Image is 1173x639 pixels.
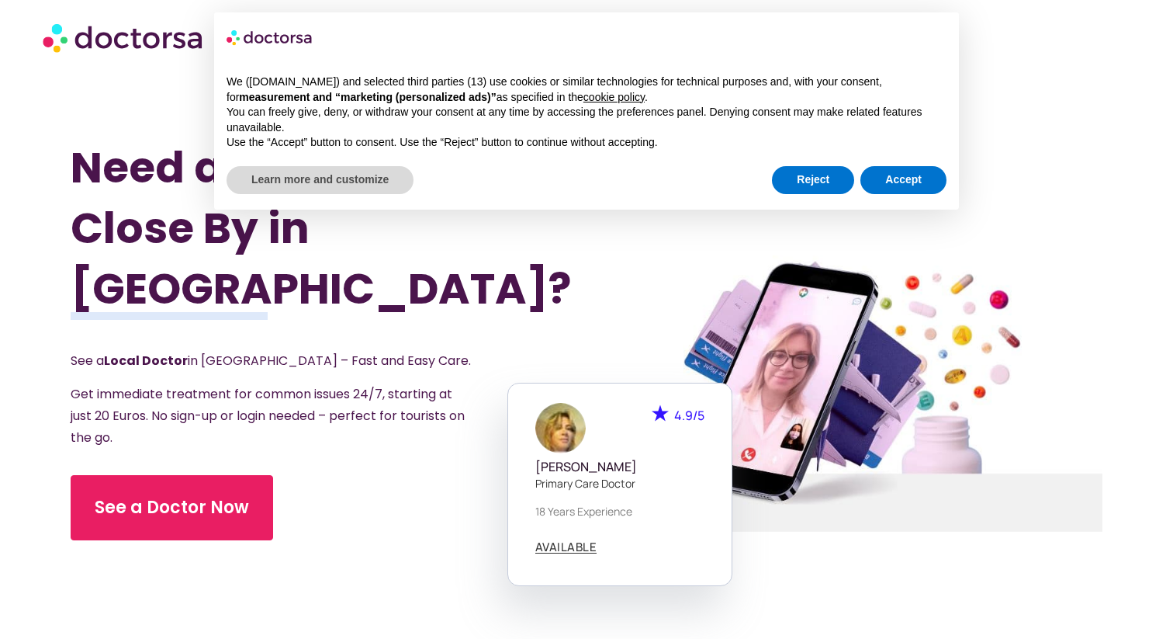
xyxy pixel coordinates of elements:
span: See a in [GEOGRAPHIC_DATA] – Fast and Easy Care. [71,352,471,370]
a: cookie policy [583,91,645,103]
a: AVAILABLE [535,541,597,554]
p: Use the “Accept” button to consent. Use the “Reject” button to continue without accepting. [227,135,946,151]
p: You can freely give, deny, or withdraw your consent at any time by accessing the preferences pane... [227,105,946,135]
p: 18 years experience [535,503,704,519]
strong: measurement and “marketing (personalized ads)” [239,91,496,103]
h1: Need a Doctor Close By in [GEOGRAPHIC_DATA]? [71,137,510,319]
p: We ([DOMAIN_NAME]) and selected third parties (13) use cookies or similar technologies for techni... [227,75,946,105]
span: See a Doctor Now [95,495,249,520]
span: 4.9/5 [674,407,704,424]
button: Reject [772,166,854,194]
a: See a Doctor Now [71,475,273,540]
button: Accept [860,166,946,194]
img: logo [227,25,313,50]
strong: Local Doctor [104,352,188,370]
p: Primary care doctor [535,475,704,491]
h5: [PERSON_NAME] [535,460,704,474]
span: Get immediate treatment for common issues 24/7, starting at just 20 Euros. No sign-up or login ne... [71,385,465,446]
button: Learn more and customize [227,166,413,194]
